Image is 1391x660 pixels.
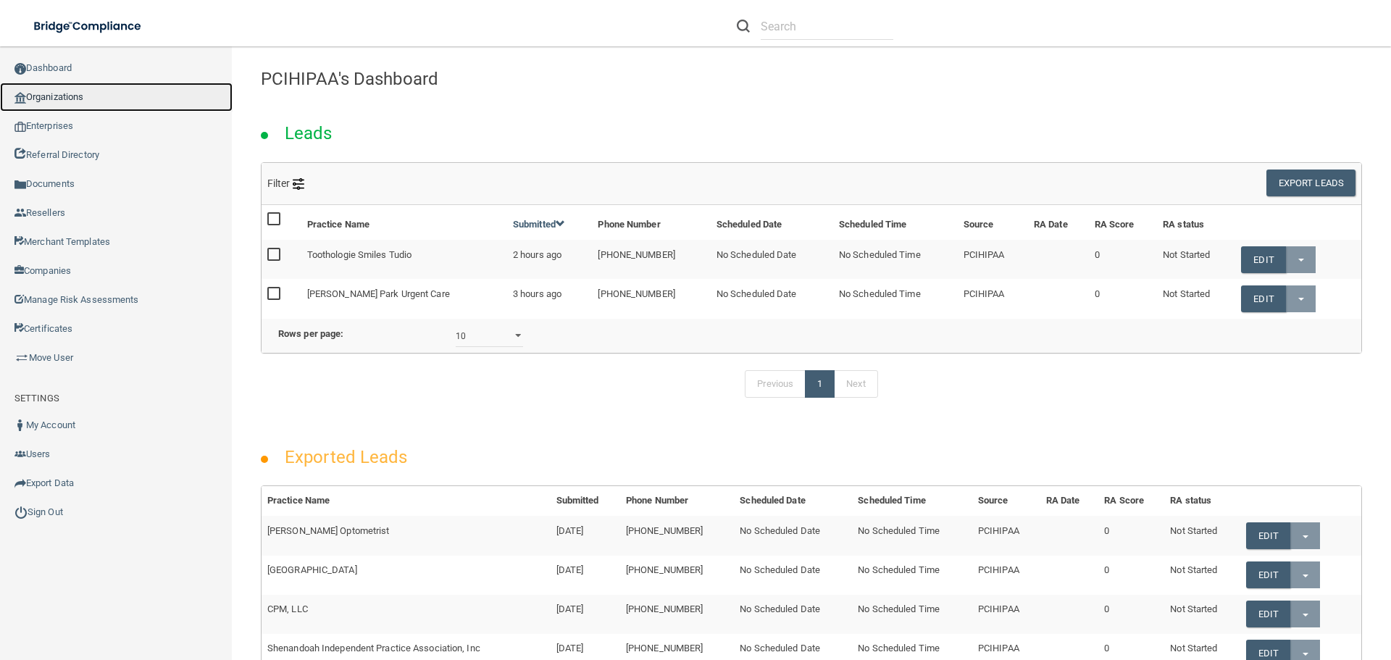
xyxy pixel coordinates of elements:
img: ic-search.3b580494.png [737,20,750,33]
td: No Scheduled Date [734,556,852,595]
td: [PERSON_NAME] Park Urgent Care [301,279,507,317]
span: Filter [267,177,304,189]
b: Rows per page: [278,328,343,339]
td: Not Started [1164,556,1240,595]
th: Phone Number [620,486,734,516]
img: briefcase.64adab9b.png [14,351,29,365]
a: Edit [1246,522,1290,549]
td: No Scheduled Time [833,279,958,317]
img: ic_user_dark.df1a06c3.png [14,419,26,431]
a: Next [834,370,877,398]
img: icon-filter@2x.21656d0b.png [293,178,304,190]
a: Edit [1241,246,1285,273]
th: RA status [1164,486,1240,516]
th: Phone Number [592,205,710,240]
img: enterprise.0d942306.png [14,122,26,132]
td: No Scheduled Date [734,595,852,634]
td: PCIHIPAA [972,595,1040,634]
td: 2 hours ago [507,240,592,279]
a: 1 [805,370,835,398]
td: Toothologie Smiles Tudio [301,240,507,279]
label: SETTINGS [14,390,59,407]
a: Submitted [513,219,565,230]
td: 3 hours ago [507,279,592,317]
td: 0 [1098,556,1164,595]
td: [DATE] [551,595,620,634]
h2: Exported Leads [270,437,422,477]
td: 0 [1098,516,1164,555]
h2: Leads [270,113,347,154]
th: RA Score [1098,486,1164,516]
td: [PERSON_NAME] Optometrist [262,516,551,555]
th: RA Date [1028,205,1089,240]
th: Scheduled Time [833,205,958,240]
td: [PHONE_NUMBER] [620,556,734,595]
th: Submitted [551,486,620,516]
td: [DATE] [551,516,620,555]
iframe: Drift Widget Chat Controller [1140,557,1374,615]
td: No Scheduled Time [852,595,972,634]
th: RA status [1157,205,1235,240]
td: PCIHIPAA [972,556,1040,595]
img: icon-documents.8dae5593.png [14,179,26,191]
td: 0 [1098,595,1164,634]
td: CPM, LLC [262,595,551,634]
a: Previous [745,370,806,398]
td: Not Started [1157,279,1235,317]
img: icon-export.b9366987.png [14,477,26,489]
th: Source [972,486,1040,516]
td: No Scheduled Date [711,279,833,317]
a: Edit [1241,285,1285,312]
th: RA Score [1089,205,1158,240]
input: Search [761,13,893,40]
td: 0 [1089,279,1158,317]
td: [PHONE_NUMBER] [620,595,734,634]
img: icon-users.e205127d.png [14,448,26,460]
td: PCIHIPAA [958,240,1028,279]
th: Scheduled Date [734,486,852,516]
img: ic_power_dark.7ecde6b1.png [14,506,28,519]
td: No Scheduled Time [833,240,958,279]
button: Export Leads [1266,170,1356,196]
td: [DATE] [551,556,620,595]
td: 0 [1089,240,1158,279]
td: No Scheduled Date [734,516,852,555]
td: No Scheduled Time [852,556,972,595]
td: No Scheduled Date [711,240,833,279]
td: PCIHIPAA [958,279,1028,317]
img: bridge_compliance_login_screen.278c3ca4.svg [22,12,155,41]
td: [PHONE_NUMBER] [592,240,710,279]
td: [PHONE_NUMBER] [592,279,710,317]
th: RA Date [1040,486,1099,516]
td: Not Started [1164,516,1240,555]
h4: PCIHIPAA's Dashboard [261,70,1362,88]
td: PCIHIPAA [972,516,1040,555]
img: ic_reseller.de258add.png [14,207,26,219]
img: ic_dashboard_dark.d01f4a41.png [14,63,26,75]
th: Scheduled Date [711,205,833,240]
th: Scheduled Time [852,486,972,516]
th: Practice Name [301,205,507,240]
th: Practice Name [262,486,551,516]
th: Source [958,205,1028,240]
td: [PHONE_NUMBER] [620,516,734,555]
img: organization-icon.f8decf85.png [14,92,26,104]
td: [GEOGRAPHIC_DATA] [262,556,551,595]
td: Not Started [1157,240,1235,279]
td: No Scheduled Time [852,516,972,555]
